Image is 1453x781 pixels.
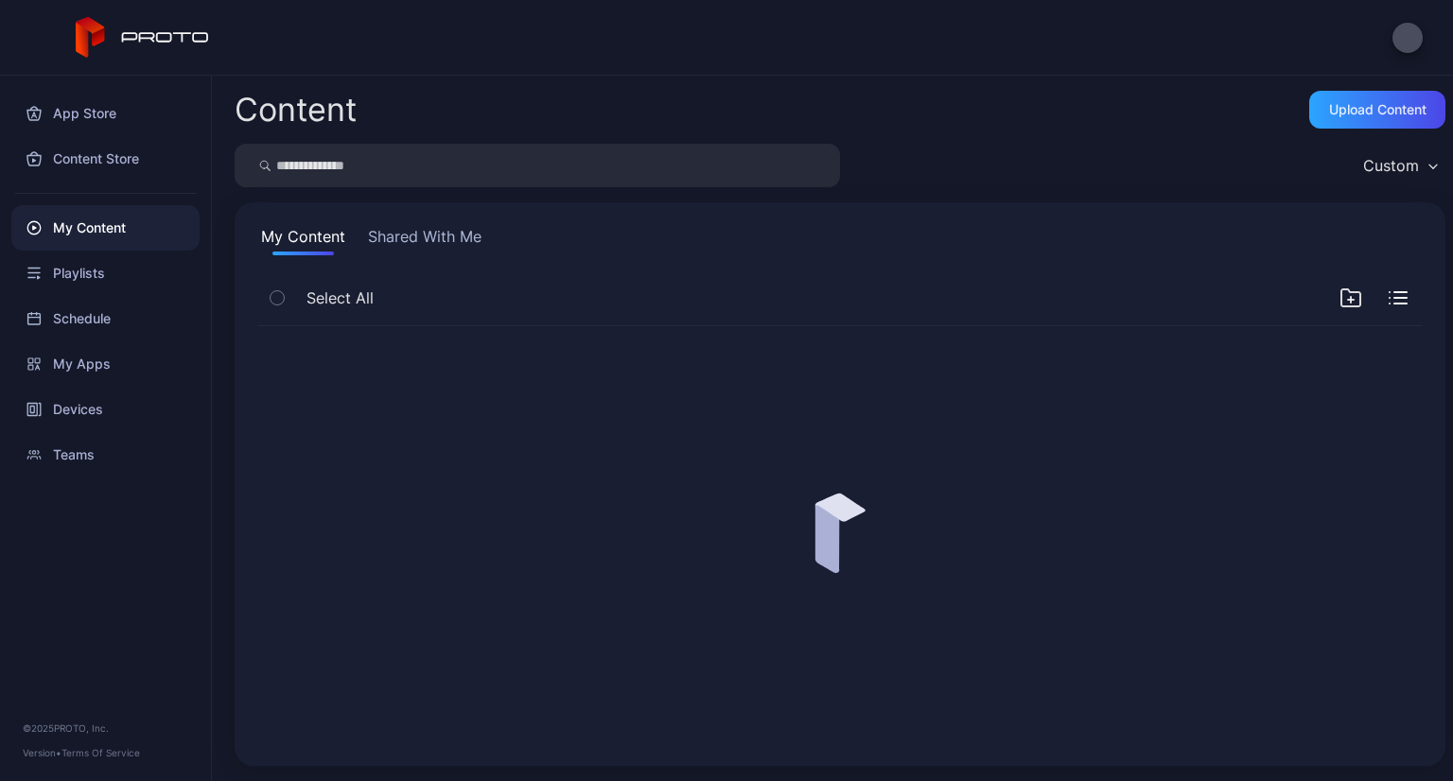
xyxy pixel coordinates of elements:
button: My Content [257,225,349,255]
a: App Store [11,91,200,136]
a: My Apps [11,341,200,387]
button: Upload Content [1309,91,1445,129]
a: Playlists [11,251,200,296]
a: My Content [11,205,200,251]
button: Shared With Me [364,225,485,255]
div: Upload Content [1329,102,1427,117]
a: Devices [11,387,200,432]
span: Version • [23,747,61,758]
button: Custom [1354,144,1445,187]
a: Teams [11,432,200,477]
div: Content [235,94,357,126]
a: Terms Of Service [61,747,140,758]
div: Custom [1363,156,1419,175]
div: © 2025 PROTO, Inc. [23,720,188,736]
span: Select All [306,286,374,309]
a: Content Store [11,136,200,182]
a: Schedule [11,296,200,341]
